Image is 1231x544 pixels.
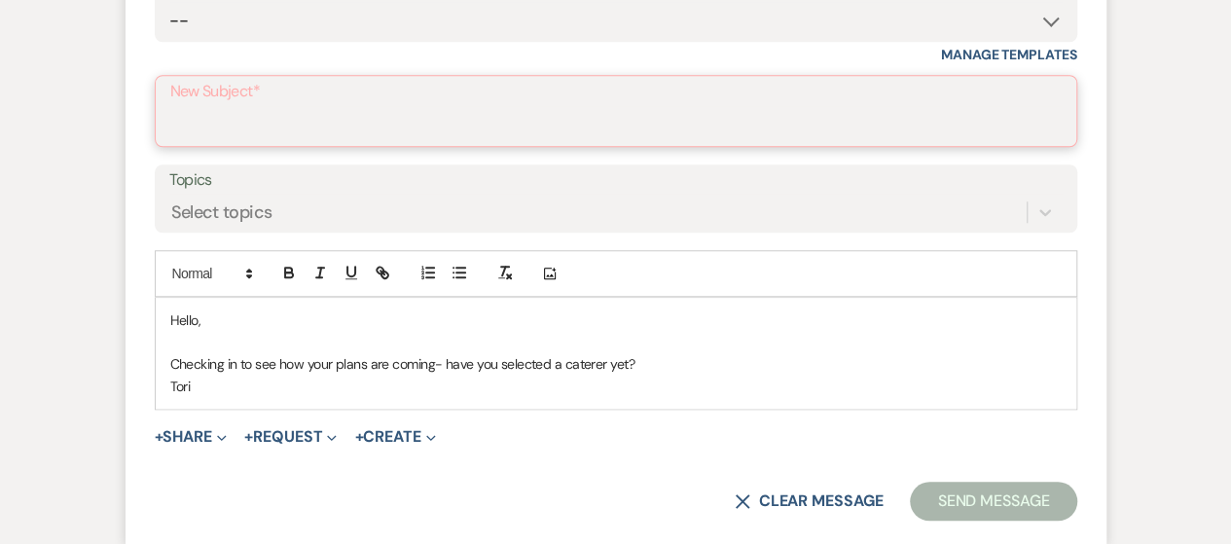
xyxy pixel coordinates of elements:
[170,376,1062,397] p: Tori
[169,166,1063,195] label: Topics
[735,493,883,509] button: Clear message
[155,429,228,445] button: Share
[155,429,163,445] span: +
[244,429,337,445] button: Request
[354,429,363,445] span: +
[910,482,1076,521] button: Send Message
[171,199,272,226] div: Select topics
[170,78,1062,106] label: New Subject*
[941,46,1077,63] a: Manage Templates
[170,353,1062,375] p: Checking in to see how your plans are coming- have you selected a caterer yet?
[170,309,1062,331] p: Hello,
[244,429,253,445] span: +
[354,429,435,445] button: Create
